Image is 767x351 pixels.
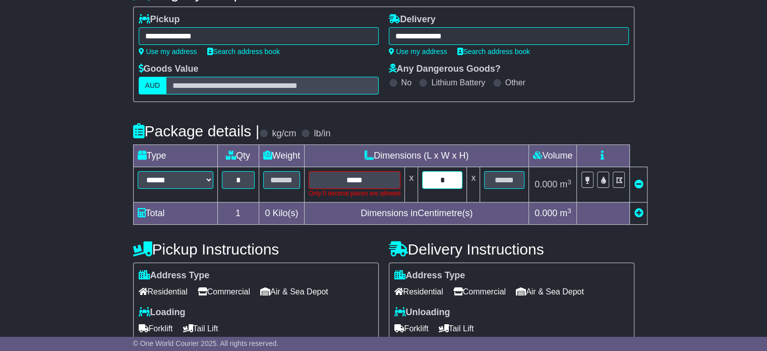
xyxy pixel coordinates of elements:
td: Total [133,203,217,225]
span: 0.000 [535,208,557,218]
h4: Package details | [133,123,260,139]
label: Lithium Battery [431,78,485,87]
span: Commercial [453,284,506,299]
span: Tail Lift [439,321,474,336]
span: m [560,179,571,189]
span: Commercial [198,284,250,299]
a: Remove this item [634,179,643,189]
label: Address Type [394,270,465,281]
h4: Pickup Instructions [133,241,379,258]
td: Dimensions (L x W x H) [305,145,529,167]
td: 1 [217,203,259,225]
label: Pickup [139,14,180,25]
label: Delivery [389,14,436,25]
td: x [405,167,418,203]
span: Residential [139,284,188,299]
td: Kilo(s) [259,203,305,225]
label: kg/cm [272,128,296,139]
td: Type [133,145,217,167]
a: Use my address [389,47,447,56]
div: Only 0 decimal places are allowed [309,189,400,198]
td: Qty [217,145,259,167]
span: Residential [394,284,443,299]
a: Search address book [457,47,530,56]
td: x [467,167,480,203]
td: Dimensions in Centimetre(s) [305,203,529,225]
span: Air & Sea Depot [516,284,584,299]
a: Use my address [139,47,197,56]
label: AUD [139,77,167,94]
a: Add new item [634,208,643,218]
sup: 3 [567,178,571,186]
span: Forklift [394,321,429,336]
span: 0.000 [535,179,557,189]
span: 0 [265,208,270,218]
sup: 3 [567,207,571,215]
td: Volume [529,145,577,167]
label: lb/in [314,128,330,139]
h4: Delivery Instructions [389,241,634,258]
label: Unloading [394,307,450,318]
label: Loading [139,307,186,318]
label: Any Dangerous Goods? [389,64,501,75]
a: Search address book [207,47,280,56]
label: Goods Value [139,64,199,75]
label: No [401,78,411,87]
td: Weight [259,145,305,167]
label: Address Type [139,270,210,281]
span: m [560,208,571,218]
span: Air & Sea Depot [260,284,328,299]
span: © One World Courier 2025. All rights reserved. [133,339,279,347]
span: Forklift [139,321,173,336]
label: Other [505,78,525,87]
span: Tail Lift [183,321,218,336]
